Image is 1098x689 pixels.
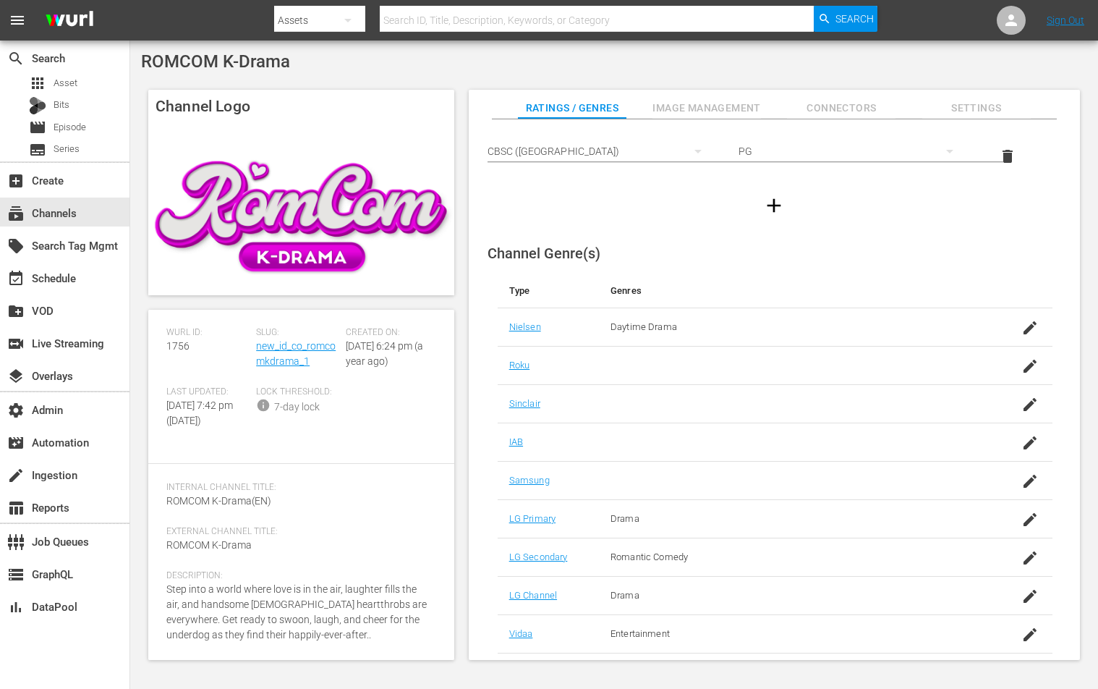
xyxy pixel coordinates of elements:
span: [DATE] 7:42 pm ([DATE]) [166,400,233,426]
span: Asset [54,76,77,90]
span: Internal Channel Title: [166,482,429,494]
span: 1756 [166,340,190,352]
span: GraphQL [7,566,25,583]
span: Connectors [787,99,895,117]
span: Lock Threshold: [256,386,339,398]
h4: Channel Logo [148,90,454,123]
a: new_id_co_romcomkdrama_1 [256,340,336,367]
span: Create [7,172,25,190]
span: Image Management [652,99,761,117]
span: Channels [7,205,25,222]
span: ROMCOM K-Drama(EN) [166,495,271,507]
a: IAB [509,436,523,447]
a: LG Primary [509,513,556,524]
span: Bits [54,98,69,112]
span: Series [29,141,46,158]
span: Overlays [7,368,25,385]
span: External Channel Title: [166,526,429,538]
span: Settings [922,99,1031,117]
th: Genres [599,274,992,308]
a: LG Channel [509,590,557,601]
span: menu [9,12,26,29]
span: Ratings / Genres [518,99,626,117]
span: Wurl ID: [166,327,249,339]
a: Roku [509,360,530,371]
a: Sinclair [509,398,540,409]
span: Description: [166,570,429,582]
span: ROMCOM K-Drama [166,539,252,551]
div: 7-day lock [274,400,320,415]
span: Channel Genre(s) [488,245,600,262]
span: Search Tag Mgmt [7,237,25,255]
span: Search [7,50,25,67]
span: Job Queues [7,533,25,551]
span: delete [999,148,1016,165]
div: Bits [29,97,46,114]
a: Vidaa [509,628,533,639]
span: Last Updated: [166,386,249,398]
span: Created On: [346,327,428,339]
span: Admin [7,402,25,419]
div: PG [739,131,967,172]
th: Type [498,274,599,308]
img: ROMCOM K-Drama [148,123,454,295]
a: Nielsen [509,321,541,332]
button: Search [814,6,877,32]
span: VOD [7,303,25,320]
span: Slug: [256,327,339,339]
span: Ingestion [7,467,25,484]
span: DataPool [7,599,25,616]
span: Reports [7,499,25,517]
span: info [256,398,271,413]
span: Step into a world where love is in the air, laughter fills the air, and handsome [DEMOGRAPHIC_DAT... [166,583,427,641]
span: Automation [7,434,25,452]
span: Episode [29,119,46,136]
span: Episode [54,120,86,135]
span: Asset [29,75,46,92]
a: LG Secondary [509,551,568,562]
a: Samsung [509,475,550,486]
button: delete [990,139,1025,174]
span: Series [54,142,80,156]
span: ROMCOM K-Drama [141,51,290,72]
span: Schedule [7,270,25,287]
a: Sign Out [1047,14,1084,26]
span: Live Streaming [7,335,25,352]
div: CBSC ([GEOGRAPHIC_DATA]) [488,131,716,172]
span: [DATE] 6:24 pm (a year ago) [346,340,423,367]
img: ans4CAIJ8jUAAAAAAAAAAAAAAAAAAAAAAAAgQb4GAAAAAAAAAAAAAAAAAAAAAAAAJMjXAAAAAAAAAAAAAAAAAAAAAAAAgAT5G... [35,4,104,38]
span: Search [835,6,874,32]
